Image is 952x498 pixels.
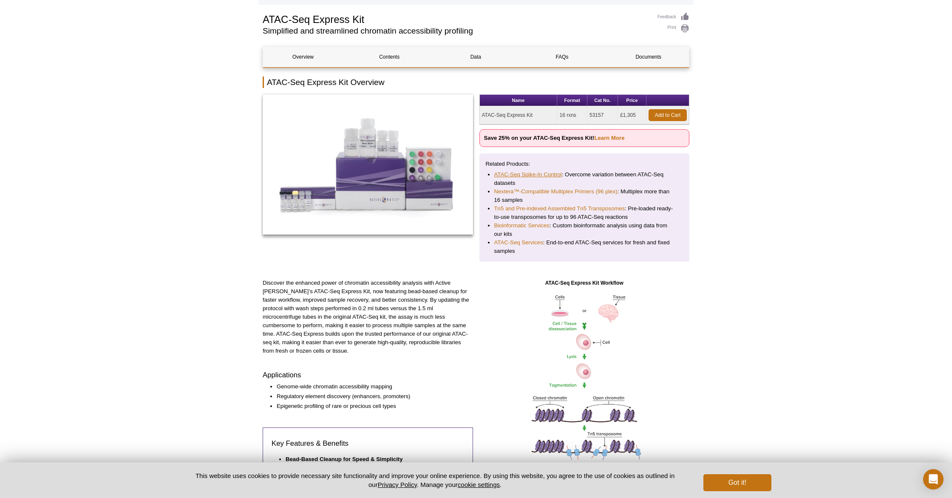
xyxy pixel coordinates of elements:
[181,471,689,489] p: This website uses cookies to provide necessary site functionality and improve your online experie...
[557,95,587,106] th: Format
[263,94,473,235] img: ATAC-Seq Express Kit
[263,370,473,380] h3: Applications
[522,47,602,67] a: FAQs
[486,160,683,168] p: Related Products:
[587,106,618,124] td: 53157
[263,76,689,88] h2: ATAC-Seq Express Kit Overview
[286,455,456,481] li: No more spin columns! Silica beads enable rapid cleanup steps with fewer centrifugation steps and...
[494,170,675,187] li: : Overcome variation between ATAC-Seq datasets
[494,221,550,230] a: Bioinformatic Services
[657,24,689,33] a: Print
[277,382,465,391] li: Genome-wide chromatin accessibility mapping
[923,469,943,490] div: Open Intercom Messenger
[494,238,675,255] li: : End-to-end ATAC-Seq services for fresh and fixed samples
[494,238,543,247] a: ATAC-Seq Services
[587,95,618,106] th: Cat No.
[480,106,558,124] td: ATAC-Seq Express Kit
[609,47,688,67] a: Documents
[458,481,500,488] button: cookie settings
[480,95,558,106] th: Name
[494,204,675,221] li: : Pre-loaded ready-to-use transposomes for up to 96 ATAC-Seq reactions
[263,47,343,67] a: Overview
[557,106,587,124] td: 16 rxns
[545,280,623,286] strong: ATAC-Seq Express Kit Workflow
[703,474,771,491] button: Got it!
[494,187,675,204] li: : Multiplex more than 16 samples
[378,481,417,488] a: Privacy Policy
[286,456,403,462] strong: Bead-Based Cleanup for Speed & Simplicity
[594,135,624,141] a: Learn More
[494,221,675,238] li: : Custom bioinformatic analysis using data from our kits
[263,27,649,35] h2: Simplified and streamlined chromatin accessibility profiling
[277,402,465,410] li: Epigenetic profiling of rare or precious cell types
[618,106,646,124] td: £1,305
[349,47,429,67] a: Contents
[277,392,465,401] li: Regulatory element discovery (enhancers, promoters)
[484,135,625,141] strong: Save 25% on your ATAC-Seq Express Kit!
[618,95,646,106] th: Price
[494,187,618,196] a: Nextera™-Compatible Multiplex Primers (96 plex)
[263,279,473,355] p: Discover the enhanced power of chromatin accessibility analysis with Active [PERSON_NAME]’s ATAC-...
[494,204,625,213] a: Tn5 and Pre-indexed Assembled Tn5 Transposomes
[436,47,516,67] a: Data
[272,439,464,449] h3: Key Features & Benefits
[657,12,689,22] a: Feedback
[649,109,687,121] a: Add to Cart
[494,170,562,179] a: ATAC-Seq Spike-In Control
[263,12,649,25] h1: ATAC-Seq Express Kit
